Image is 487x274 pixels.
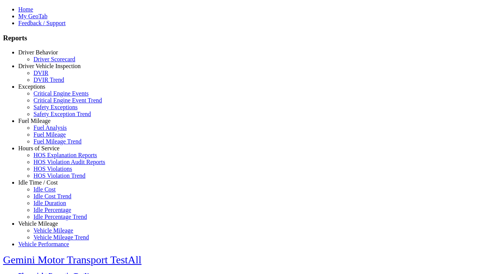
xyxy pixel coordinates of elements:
[33,56,75,62] a: Driver Scorecard
[33,90,89,97] a: Critical Engine Events
[3,254,142,266] a: Gemini Motor Transport TestAll
[18,49,58,56] a: Driver Behavior
[33,186,56,193] a: Idle Cost
[18,118,51,124] a: Fuel Mileage
[33,193,72,199] a: Idle Cost Trend
[33,111,91,117] a: Safety Exception Trend
[33,213,87,220] a: Idle Percentage Trend
[18,145,59,151] a: Hours of Service
[33,124,67,131] a: Fuel Analysis
[33,166,72,172] a: HOS Violations
[33,234,89,241] a: Vehicle Mileage Trend
[33,227,73,234] a: Vehicle Mileage
[18,6,33,13] a: Home
[18,179,58,186] a: Idle Time / Cost
[33,104,78,110] a: Safety Exceptions
[18,20,65,26] a: Feedback / Support
[3,34,484,42] h3: Reports
[33,152,97,158] a: HOS Explanation Reports
[18,220,58,227] a: Vehicle Mileage
[18,13,48,19] a: My GeoTab
[18,83,45,90] a: Exceptions
[33,131,66,138] a: Fuel Mileage
[33,138,81,145] a: Fuel Mileage Trend
[33,70,48,76] a: DVIR
[18,241,69,247] a: Vehicle Performance
[33,200,66,206] a: Idle Duration
[33,76,64,83] a: DVIR Trend
[33,172,86,179] a: HOS Violation Trend
[18,63,81,69] a: Driver Vehicle Inspection
[33,159,105,165] a: HOS Violation Audit Reports
[33,207,71,213] a: Idle Percentage
[33,97,102,104] a: Critical Engine Event Trend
